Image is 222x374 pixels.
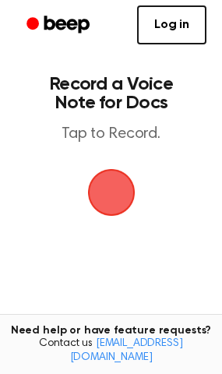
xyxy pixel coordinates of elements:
a: [EMAIL_ADDRESS][DOMAIN_NAME] [70,338,183,363]
span: Contact us [9,337,213,365]
h1: Record a Voice Note for Docs [28,75,194,112]
a: Beep [16,10,104,41]
a: Log in [137,5,206,44]
img: Beep Logo [88,169,135,216]
p: Tap to Record. [28,125,194,144]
